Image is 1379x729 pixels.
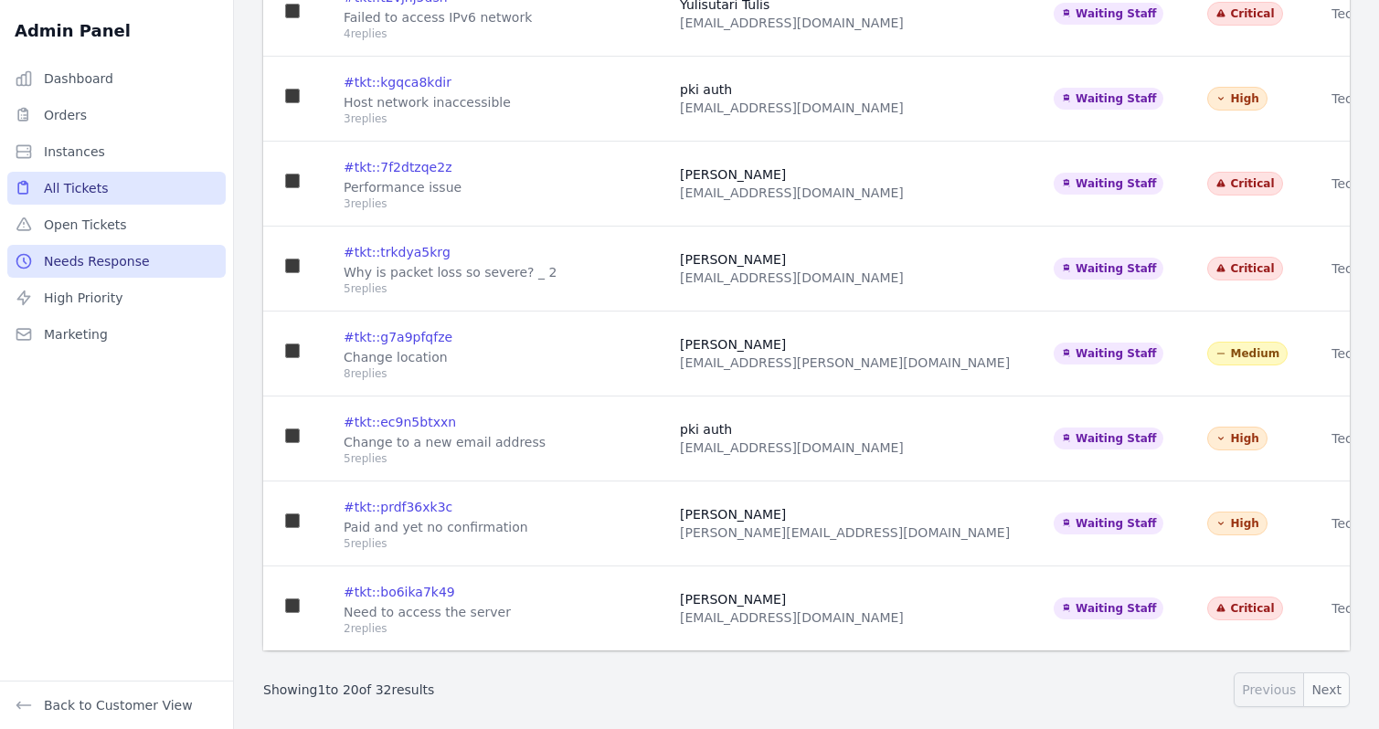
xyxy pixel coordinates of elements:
[680,523,1010,542] div: [PERSON_NAME][EMAIL_ADDRESS][DOMAIN_NAME]
[7,99,226,132] a: Orders
[680,165,1010,184] div: [PERSON_NAME]
[1303,672,1350,707] button: Next
[1054,343,1163,364] span: Waiting Staff
[680,438,1010,457] div: [EMAIL_ADDRESS][DOMAIN_NAME]
[1054,88,1163,110] span: Waiting Staff
[7,318,226,351] a: Marketing
[680,80,1010,99] div: pki auth
[343,682,359,697] span: 20
[680,335,1010,354] div: [PERSON_NAME]
[344,348,452,366] div: Change location
[344,8,532,26] div: Failed to access IPv6 network
[15,18,131,44] h2: Admin Panel
[1207,597,1282,620] span: Critical
[344,263,557,281] div: Why is packet loss so severe? _ 2
[344,73,451,91] button: #tkt::kgqca8kdir
[1054,512,1163,534] span: Waiting Staff
[344,111,511,126] div: 3 replies
[1207,342,1288,365] span: Medium
[680,250,1010,269] div: [PERSON_NAME]
[680,269,1010,287] div: [EMAIL_ADDRESS][DOMAIN_NAME]
[1054,428,1163,449] span: Waiting Staff
[344,518,528,536] div: Paid and yet no confirmation
[15,696,193,714] a: Back to Customer View
[1234,672,1304,707] button: Previous
[344,243,451,261] button: #tkt::trkdya5krg
[1054,3,1163,25] span: Waiting Staff
[344,433,546,451] div: Change to a new email address
[344,328,452,346] button: #tkt::g7a9pfqfze
[680,420,1010,438] div: pki auth
[344,281,557,296] div: 5 replies
[680,184,1010,202] div: [EMAIL_ADDRESS][DOMAIN_NAME]
[344,366,452,381] div: 8 replies
[1207,87,1267,111] span: High
[1207,2,1282,26] span: Critical
[344,603,511,621] div: Need to access the server
[1207,512,1267,535] span: High
[7,208,226,241] a: Open Tickets
[344,93,511,111] div: Host network inaccessible
[344,583,455,601] button: #tkt::bo6ika7k49
[344,536,528,551] div: 5 replies
[7,135,226,168] a: Instances
[680,14,1010,32] div: [EMAIL_ADDRESS][DOMAIN_NAME]
[344,178,461,196] div: Performance issue
[344,26,532,41] div: 4 replies
[344,158,451,176] button: #tkt::7f2dtzqe2z
[680,99,1010,117] div: [EMAIL_ADDRESS][DOMAIN_NAME]
[7,62,226,95] a: Dashboard
[1054,597,1163,619] span: Waiting Staff
[1054,173,1163,195] span: Waiting Staff
[1207,172,1282,195] span: Critical
[7,281,226,314] a: High Priority
[7,245,226,278] a: Needs Response
[263,681,434,699] p: Showing to of results
[7,172,226,205] a: All Tickets
[317,682,325,697] span: 1
[1207,257,1282,280] span: Critical
[680,590,1010,608] div: [PERSON_NAME]
[680,354,1010,372] div: [EMAIL_ADDRESS][PERSON_NAME][DOMAIN_NAME]
[1054,258,1163,280] span: Waiting Staff
[344,196,461,211] div: 3 replies
[344,413,456,431] button: #tkt::ec9n5btxxn
[680,608,1010,627] div: [EMAIL_ADDRESS][DOMAIN_NAME]
[344,498,452,516] button: #tkt::prdf36xk3c
[344,621,511,636] div: 2 replies
[680,505,1010,523] div: [PERSON_NAME]
[344,451,546,466] div: 5 replies
[376,682,392,697] span: 32
[1207,427,1267,450] span: High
